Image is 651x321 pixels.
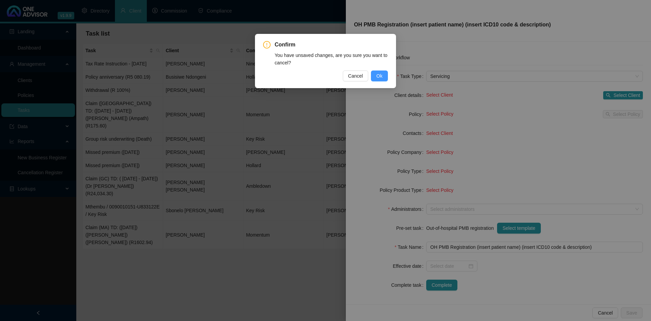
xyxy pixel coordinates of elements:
[371,71,388,81] button: Ok
[275,52,388,66] div: You have unsaved changes, are you sure you want to cancel?
[275,41,388,49] span: Confirm
[343,71,369,81] button: Cancel
[263,41,271,48] span: exclamation-circle
[376,72,382,80] span: Ok
[348,72,363,80] span: Cancel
